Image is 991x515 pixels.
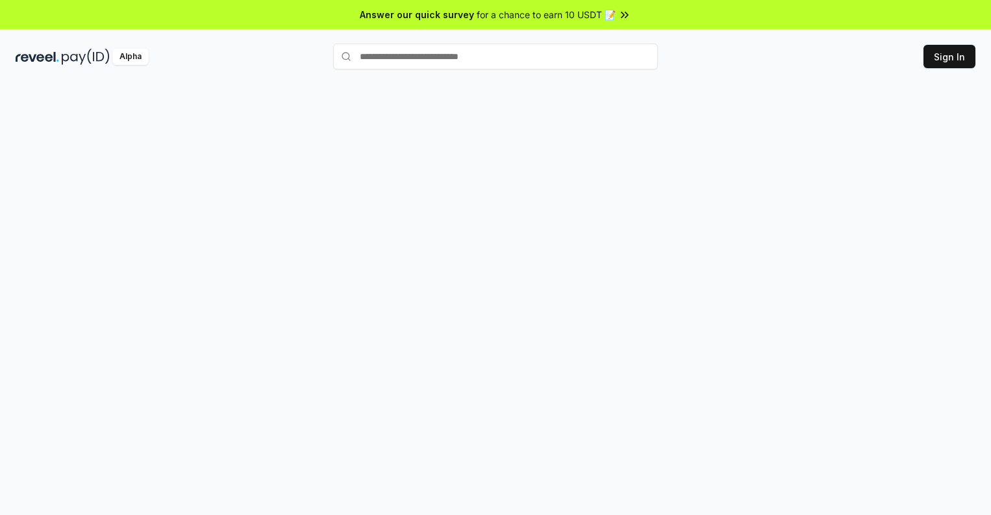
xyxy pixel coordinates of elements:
[477,8,616,21] span: for a chance to earn 10 USDT 📝
[923,45,975,68] button: Sign In
[16,49,59,65] img: reveel_dark
[62,49,110,65] img: pay_id
[112,49,149,65] div: Alpha
[360,8,474,21] span: Answer our quick survey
